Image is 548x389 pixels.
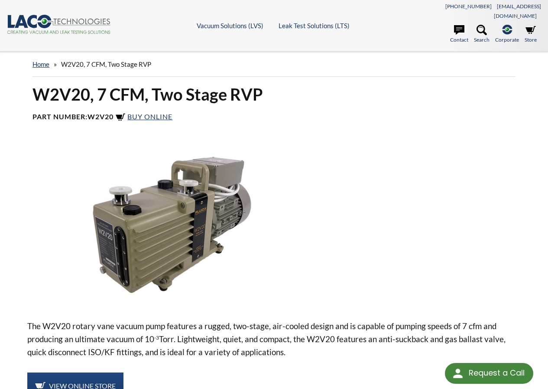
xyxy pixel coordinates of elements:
a: Buy Online [115,112,172,121]
div: » [32,52,516,77]
sup: -3 [154,334,159,341]
h4: Part Number: [32,112,516,123]
span: W2V20, 7 CFM, Two Stage RVP [61,60,151,68]
img: round button [451,366,465,380]
h1: W2V20, 7 CFM, Two Stage RVP [32,84,516,105]
span: Buy Online [127,112,172,121]
a: Vacuum Solutions (LVS) [197,22,263,29]
b: W2V20 [88,112,113,121]
a: [EMAIL_ADDRESS][DOMAIN_NAME] [494,3,541,19]
a: Store [525,25,537,44]
a: [PHONE_NUMBER] [445,3,492,10]
a: Leak Test Solutions (LTS) [279,22,350,29]
div: Request a Call [469,363,525,383]
a: home [32,60,49,68]
a: Search [474,25,490,44]
p: The W2V20 rotary vane vacuum pump features a rugged, two-stage, air-cooled design and is capable ... [27,320,521,359]
a: Contact [450,25,468,44]
span: Corporate [495,36,519,44]
div: Request a Call [445,363,533,384]
img: W2V20 Rotary Vane Pump image [27,144,316,306]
